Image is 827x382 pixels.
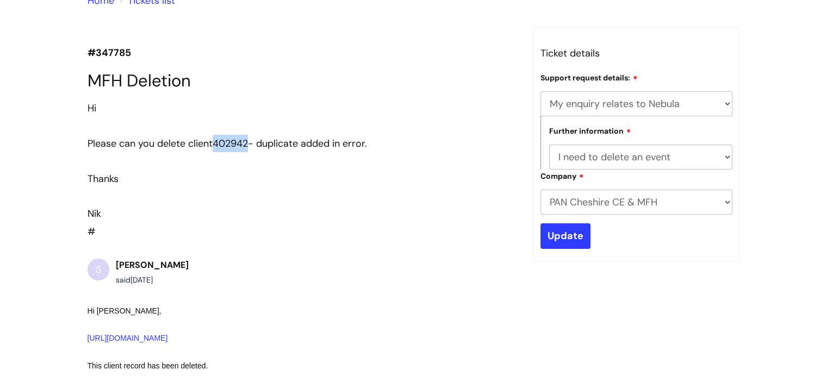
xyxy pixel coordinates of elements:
[540,170,584,181] label: Company
[130,275,153,285] span: Fri, 5 Sep, 2025 at 4:06 PM
[88,99,517,240] div: #
[88,304,478,346] div: Hi [PERSON_NAME],
[88,135,517,152] div: Please can you delete client
[88,172,119,185] span: Thanks
[213,137,367,150] span: 402942- duplicate added in error.
[88,207,101,220] span: Nik
[88,71,517,91] h1: MFH Deletion
[540,72,638,83] label: Support request details:
[549,125,631,136] label: Further information
[88,99,517,117] div: Hi
[540,223,590,248] input: Update
[116,273,189,287] div: said
[88,359,478,373] div: This client record has been deleted.
[116,259,189,271] b: [PERSON_NAME]
[88,259,109,280] div: S
[540,45,733,62] h3: Ticket details
[88,334,168,342] a: [URL][DOMAIN_NAME]
[88,44,517,61] p: #347785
